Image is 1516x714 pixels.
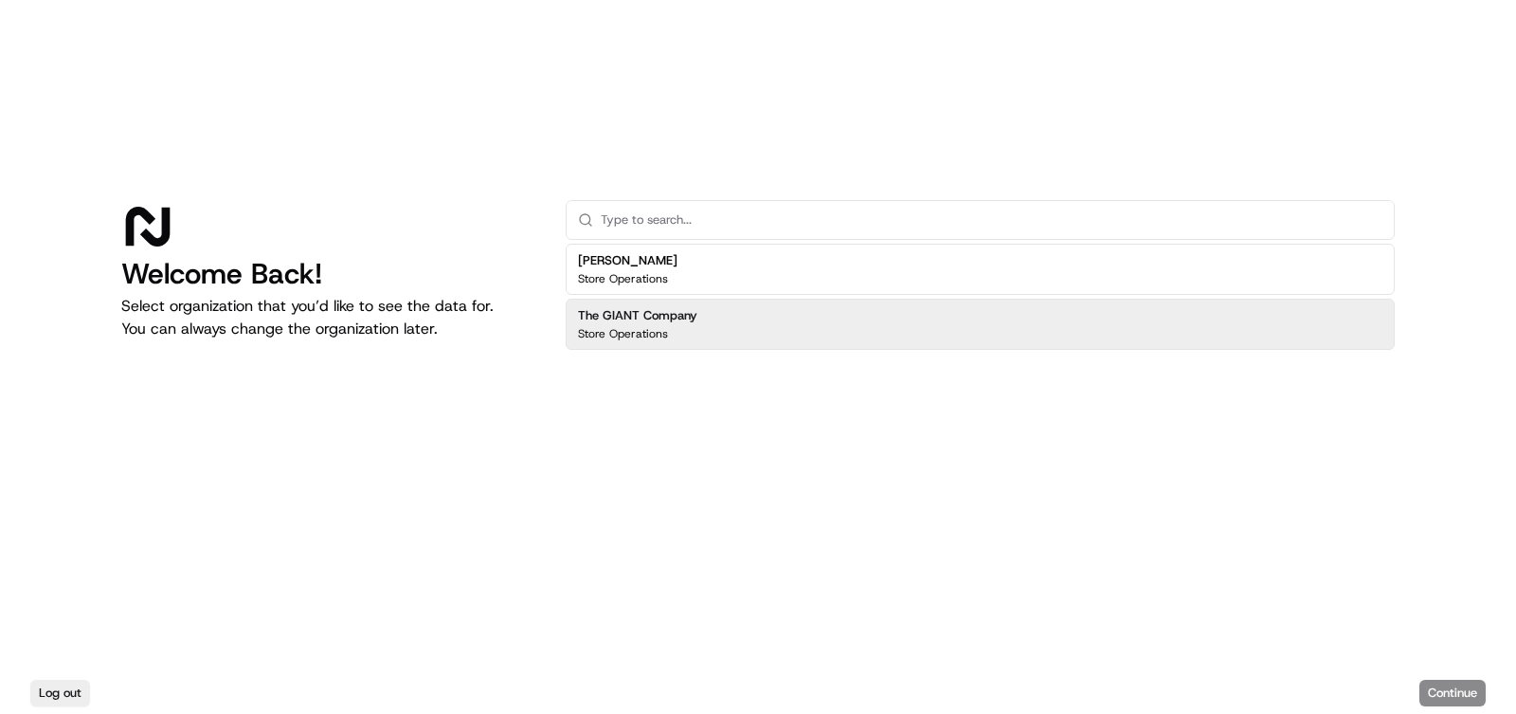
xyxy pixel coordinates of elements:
[121,257,535,291] h1: Welcome Back!
[601,201,1382,239] input: Type to search...
[30,680,90,706] button: Log out
[578,326,668,341] p: Store Operations
[578,271,668,286] p: Store Operations
[578,307,697,324] h2: The GIANT Company
[578,252,677,269] h2: [PERSON_NAME]
[566,240,1395,354] div: Suggestions
[121,295,535,340] p: Select organization that you’d like to see the data for. You can always change the organization l...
